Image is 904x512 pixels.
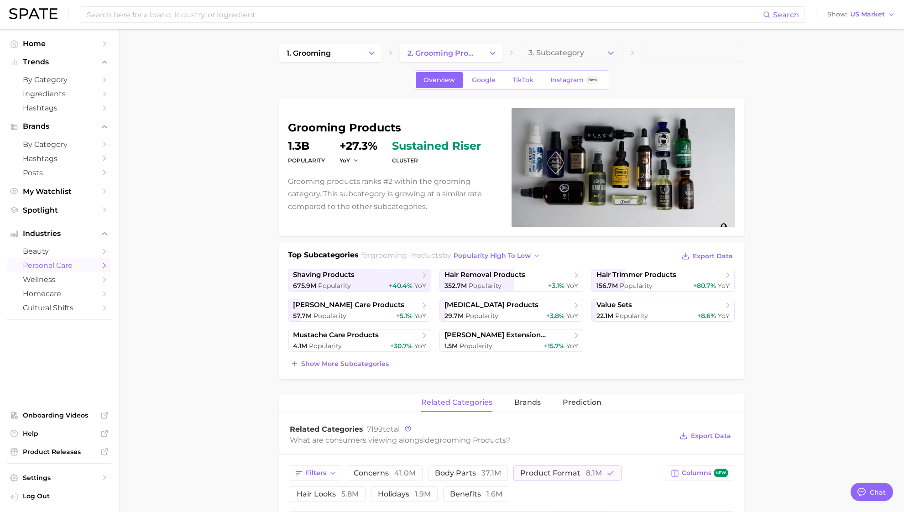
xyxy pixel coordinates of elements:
span: by Category [23,140,96,149]
span: 29.7m [444,312,464,320]
span: 5.8m [341,490,359,498]
a: InstagramBeta [543,72,607,88]
a: wellness [7,272,111,287]
span: Popularity [318,282,351,290]
span: 675.9m [293,282,316,290]
span: YoY [718,312,730,320]
span: grooming products [371,251,442,260]
span: Export Data [691,432,731,440]
button: Export Data [677,429,733,442]
span: Hashtags [23,154,96,163]
a: Hashtags [7,152,111,166]
span: Overview [423,76,455,84]
span: 2. grooming products [408,49,475,57]
span: shaving products [293,271,355,279]
span: 352.7m [444,282,467,290]
span: +30.7% [390,342,413,350]
button: popularity high to low [451,250,543,262]
span: hair trimmer products [596,271,676,279]
span: Export Data [693,252,733,260]
span: [MEDICAL_DATA] products [444,301,538,309]
span: YoY [414,342,426,350]
span: grooming products [434,436,506,444]
span: Log Out [23,492,104,500]
a: Posts [7,166,111,180]
a: [PERSON_NAME] extension products1.5m Popularity+15.7% YoY [439,329,583,352]
span: Brands [23,122,96,131]
span: Popularity [460,342,492,350]
a: mustache care products4.1m Popularity+30.7% YoY [288,329,432,352]
a: Spotlight [7,203,111,217]
span: 22.1m [596,312,613,320]
span: 7199 [367,425,383,434]
span: Popularity [469,282,502,290]
span: Beta [588,76,597,84]
a: Google [464,72,503,88]
span: YoY [718,282,730,290]
button: Industries [7,227,111,240]
span: +5.1% [396,312,413,320]
span: Search [773,10,799,19]
span: TikTok [512,76,533,84]
a: Hashtags [7,101,111,115]
span: Posts [23,168,96,177]
span: YoY [414,312,426,320]
span: Hashtags [23,104,96,112]
a: Settings [7,471,111,485]
span: hair looks [297,491,359,498]
span: Popularity [314,312,346,320]
span: for by [361,251,543,260]
span: +8.6% [697,312,716,320]
div: What are consumers viewing alongside ? [290,434,673,446]
dt: cluster [392,155,481,166]
a: shaving products675.9m Popularity+40.4% YoY [288,269,432,292]
a: cultural shifts [7,301,111,315]
span: +15.7% [544,342,564,350]
span: +40.4% [389,282,413,290]
span: 1.6m [486,490,502,498]
span: My Watchlist [23,187,96,196]
span: holidays [378,491,431,498]
span: Trends [23,58,96,66]
button: ShowUS Market [825,9,897,21]
span: beauty [23,247,96,256]
span: 4.1m [293,342,307,350]
dt: Popularity [288,155,325,166]
span: 41.0m [394,469,416,477]
a: Overview [416,72,463,88]
button: Change Category [483,44,502,62]
span: 1.5m [444,342,458,350]
span: Popularity [620,282,653,290]
span: mustache care products [293,331,379,340]
a: [MEDICAL_DATA] products29.7m Popularity+3.8% YoY [439,299,583,322]
span: YoY [340,157,350,164]
a: by Category [7,137,111,152]
a: Onboarding Videos [7,408,111,422]
span: US Market [850,12,885,17]
span: cultural shifts [23,303,96,312]
a: Log out. Currently logged in with e-mail hslocum@essentialingredients.com. [7,489,111,505]
button: Filters [290,465,341,481]
span: 3. Subcategory [528,49,584,57]
button: Columnsnew [666,465,733,481]
span: YoY [414,282,426,290]
a: Ingredients [7,87,111,101]
span: by Category [23,75,96,84]
span: homecare [23,289,96,298]
a: Product Releases [7,445,111,459]
span: 8.1m [586,469,602,477]
span: +3.8% [546,312,564,320]
button: Export Data [679,250,735,262]
span: Ingredients [23,89,96,98]
span: hair removal products [444,271,525,279]
span: Instagram [550,76,584,84]
span: Popularity [309,342,342,350]
span: body parts [435,470,501,477]
a: TikTok [505,72,541,88]
span: 1. grooming [287,49,331,57]
span: 156.7m [596,282,618,290]
span: related categories [421,398,492,407]
span: [PERSON_NAME] extension products [444,331,571,340]
span: Popularity [465,312,498,320]
h1: Top Subcategories [288,250,359,263]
